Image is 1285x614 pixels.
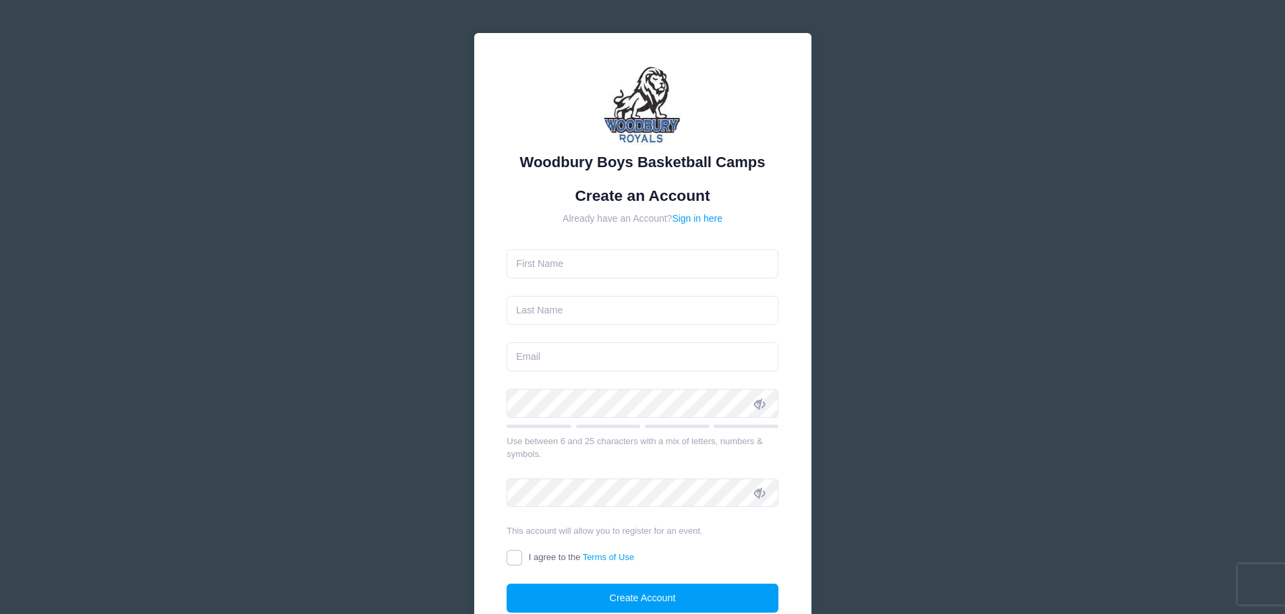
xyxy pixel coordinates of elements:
[507,187,778,205] h1: Create an Account
[672,213,722,224] a: Sign in here
[507,296,778,325] input: Last Name
[507,584,778,613] button: Create Account
[507,212,778,226] div: Already have an Account?
[583,552,635,562] a: Terms of Use
[507,151,778,173] div: Woodbury Boys Basketball Camps
[507,550,522,565] input: I agree to theTerms of Use
[507,435,778,461] div: Use between 6 and 25 characters with a mix of letters, numbers & symbols.
[507,342,778,371] input: Email
[529,552,634,562] span: I agree to the
[507,524,778,538] div: This account will allow you to register for an event.
[602,66,683,147] img: Woodbury Boys Basketball Camps
[507,249,778,278] input: First Name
